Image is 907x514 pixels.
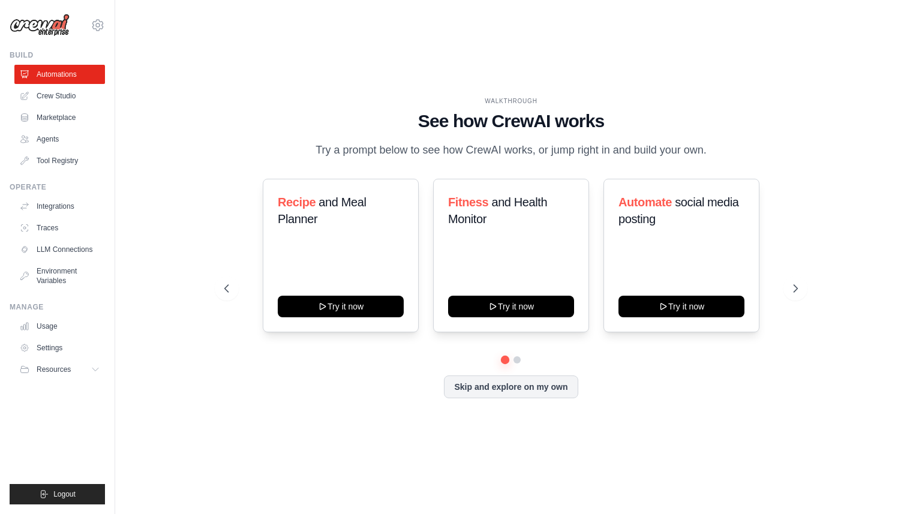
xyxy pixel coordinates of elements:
span: and Meal Planner [278,196,366,226]
img: Logo [10,14,70,37]
button: Try it now [618,296,744,317]
button: Try it now [278,296,404,317]
span: Resources [37,365,71,374]
a: Automations [14,65,105,84]
div: Manage [10,302,105,312]
div: Operate [10,182,105,192]
button: Try it now [448,296,574,317]
h1: See how CrewAI works [224,110,798,132]
button: Resources [14,360,105,379]
a: Crew Studio [14,86,105,106]
a: Marketplace [14,108,105,127]
a: Usage [14,317,105,336]
span: Automate [618,196,672,209]
span: Fitness [448,196,488,209]
a: Integrations [14,197,105,216]
a: LLM Connections [14,240,105,259]
span: Recipe [278,196,316,209]
button: Logout [10,484,105,504]
p: Try a prompt below to see how CrewAI works, or jump right in and build your own. [310,142,713,159]
a: Environment Variables [14,261,105,290]
span: and Health Monitor [448,196,547,226]
span: Logout [53,489,76,499]
div: Build [10,50,105,60]
a: Traces [14,218,105,238]
div: WALKTHROUGH [224,97,798,106]
span: social media posting [618,196,739,226]
a: Agents [14,130,105,149]
a: Settings [14,338,105,357]
a: Tool Registry [14,151,105,170]
button: Skip and explore on my own [444,375,578,398]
